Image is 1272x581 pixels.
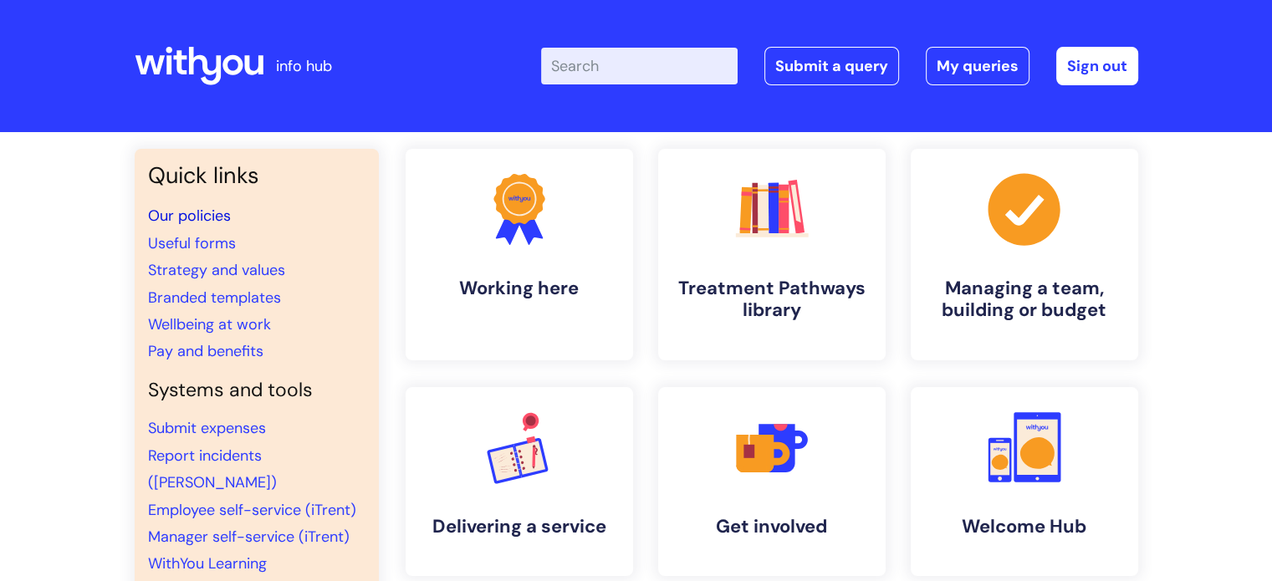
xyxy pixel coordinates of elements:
a: WithYou Learning [148,553,267,573]
h4: Treatment Pathways library [672,278,872,322]
input: Search [541,48,738,84]
h4: Welcome Hub [924,516,1125,538]
a: Delivering a service [406,387,633,576]
a: My queries [926,47,1029,85]
p: info hub [276,53,332,79]
a: Strategy and values [148,260,285,280]
h4: Managing a team, building or budget [924,278,1125,322]
a: Manager self-service (iTrent) [148,527,350,547]
a: Useful forms [148,233,236,253]
a: Pay and benefits [148,341,263,361]
h4: Working here [419,278,620,299]
a: Treatment Pathways library [658,149,886,360]
a: Report incidents ([PERSON_NAME]) [148,446,277,492]
a: Submit a query [764,47,899,85]
a: Sign out [1056,47,1138,85]
div: | - [541,47,1138,85]
a: Branded templates [148,288,281,308]
a: Managing a team, building or budget [911,149,1138,360]
a: Employee self-service (iTrent) [148,500,356,520]
a: Get involved [658,387,886,576]
a: Wellbeing at work [148,314,271,334]
a: Submit expenses [148,418,266,438]
a: Our policies [148,206,231,226]
h4: Delivering a service [419,516,620,538]
h3: Quick links [148,162,365,189]
h4: Get involved [672,516,872,538]
a: Welcome Hub [911,387,1138,576]
a: Working here [406,149,633,360]
h4: Systems and tools [148,379,365,402]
